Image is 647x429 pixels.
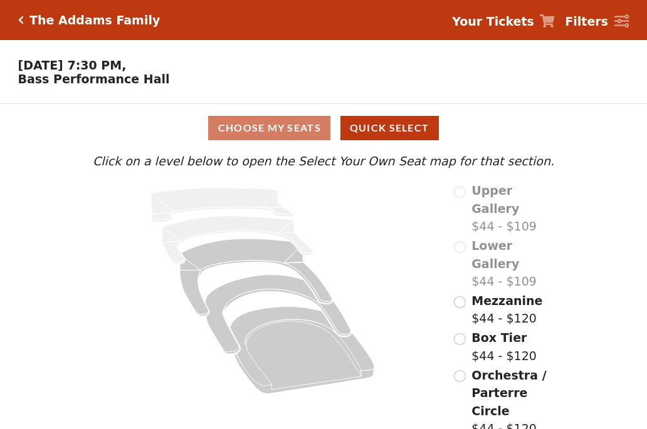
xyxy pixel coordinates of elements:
a: Your Tickets [452,13,555,31]
span: Lower Gallery [471,239,519,271]
h5: The Addams Family [29,13,160,28]
button: Quick Select [340,116,439,140]
span: Mezzanine [471,294,542,308]
strong: Filters [565,14,608,28]
a: Click here to go back to filters [18,16,24,24]
span: Box Tier [471,331,527,344]
label: $44 - $109 [471,182,557,235]
path: Lower Gallery - Seats Available: 0 [162,216,313,264]
label: $44 - $120 [471,329,537,364]
path: Upper Gallery - Seats Available: 0 [151,188,294,222]
span: Upper Gallery [471,183,519,215]
p: Click on a level below to open the Select Your Own Seat map for that section. [90,152,557,170]
label: $44 - $109 [471,237,557,291]
path: Orchestra / Parterre Circle - Seats Available: 89 [230,307,375,394]
a: Filters [565,13,629,31]
strong: Your Tickets [452,14,534,28]
span: Orchestra / Parterre Circle [471,368,546,418]
label: $44 - $120 [471,292,542,328]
